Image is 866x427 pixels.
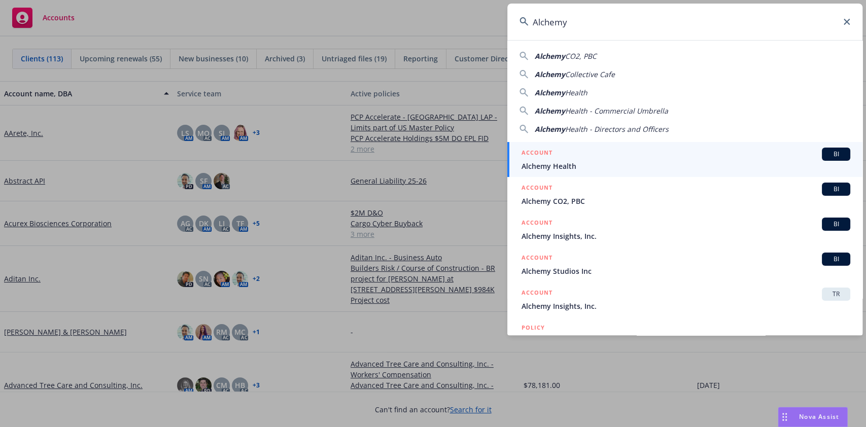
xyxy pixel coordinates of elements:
h5: ACCOUNT [522,253,552,265]
h5: ACCOUNT [522,218,552,230]
div: Drag to move [778,407,791,426]
span: $1M D&O [522,334,850,344]
a: ACCOUNTBIAlchemy Studios Inc [507,247,862,282]
input: Search... [507,4,862,40]
span: Collective Cafe [565,69,615,79]
h5: ACCOUNT [522,183,552,195]
span: Alchemy [535,69,565,79]
span: Alchemy Insights, Inc. [522,301,850,311]
span: BI [826,255,846,264]
span: Alchemy [535,51,565,61]
a: ACCOUNTBIAlchemy CO2, PBC [507,177,862,212]
a: ACCOUNTBIAlchemy Insights, Inc. [507,212,862,247]
span: Alchemy Health [522,161,850,171]
span: CO2, PBC [565,51,597,61]
span: Health [565,88,587,97]
span: Health - Commercial Umbrella [565,106,668,116]
span: BI [826,185,846,194]
h5: ACCOUNT [522,288,552,300]
span: Alchemy Insights, Inc. [522,231,850,241]
span: Health - Directors and Officers [565,124,669,134]
span: BI [826,220,846,229]
a: ACCOUNTTRAlchemy Insights, Inc. [507,282,862,317]
span: Alchemy CO2, PBC [522,196,850,206]
span: TR [826,290,846,299]
a: ACCOUNTBIAlchemy Health [507,142,862,177]
h5: POLICY [522,323,545,333]
span: Alchemy [535,88,565,97]
button: Nova Assist [778,407,848,427]
span: Alchemy Studios Inc [522,266,850,276]
h5: ACCOUNT [522,148,552,160]
span: Nova Assist [799,412,839,421]
span: BI [826,150,846,159]
a: POLICY$1M D&O [507,317,862,361]
span: Alchemy [535,124,565,134]
span: Alchemy [535,106,565,116]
